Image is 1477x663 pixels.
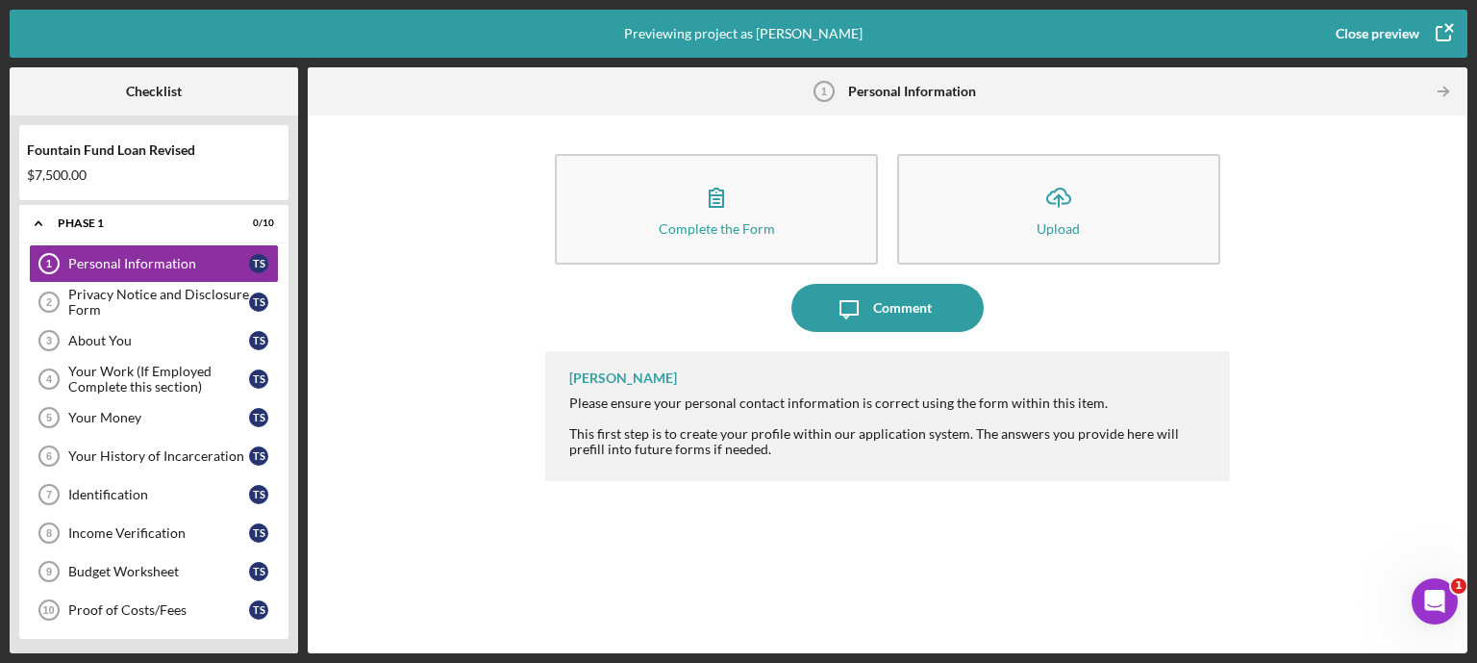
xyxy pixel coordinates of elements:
[68,333,249,348] div: About You
[68,487,249,502] div: Identification
[249,408,268,427] div: T S
[68,410,249,425] div: Your Money
[249,370,268,389] div: T S
[46,412,52,423] tspan: 5
[46,258,52,269] tspan: 1
[68,602,249,618] div: Proof of Costs/Fees
[791,284,984,332] button: Comment
[1412,578,1458,625] iframe: Intercom live chat
[873,284,932,332] div: Comment
[820,86,826,97] tspan: 1
[46,527,52,539] tspan: 8
[569,395,1211,457] div: Please ensure your personal contact information is correct using the form within this item. This ...
[68,256,249,271] div: Personal Information
[42,604,54,616] tspan: 10
[569,370,677,386] div: [PERSON_NAME]
[659,221,775,236] div: Complete the Form
[897,154,1220,265] button: Upload
[624,10,863,58] div: Previewing project as [PERSON_NAME]
[555,154,878,265] button: Complete the Form
[1451,578,1466,594] span: 1
[1336,14,1419,53] div: Close preview
[68,287,249,318] div: Privacy Notice and Disclosure Form
[249,331,268,350] div: T S
[249,523,268,543] div: T S
[1037,221,1080,236] div: Upload
[249,254,268,273] div: T S
[46,450,52,462] tspan: 6
[848,84,976,99] b: Personal Information
[27,167,281,183] div: $7,500.00
[239,217,274,229] div: 0 / 10
[126,84,182,99] b: Checklist
[27,142,281,158] div: Fountain Fund Loan Revised
[1316,14,1467,53] button: Close preview
[46,489,52,500] tspan: 7
[58,217,226,229] div: Phase 1
[68,525,249,541] div: Income Verification
[249,485,268,504] div: T S
[46,566,52,577] tspan: 9
[249,600,268,620] div: T S
[68,364,249,395] div: Your Work (If Employed Complete this section)
[68,564,249,579] div: Budget Worksheet
[249,293,268,312] div: T S
[249,446,268,466] div: T S
[46,373,53,385] tspan: 4
[46,335,52,346] tspan: 3
[68,448,249,464] div: Your History of Incarceration
[46,296,52,308] tspan: 2
[249,562,268,581] div: T S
